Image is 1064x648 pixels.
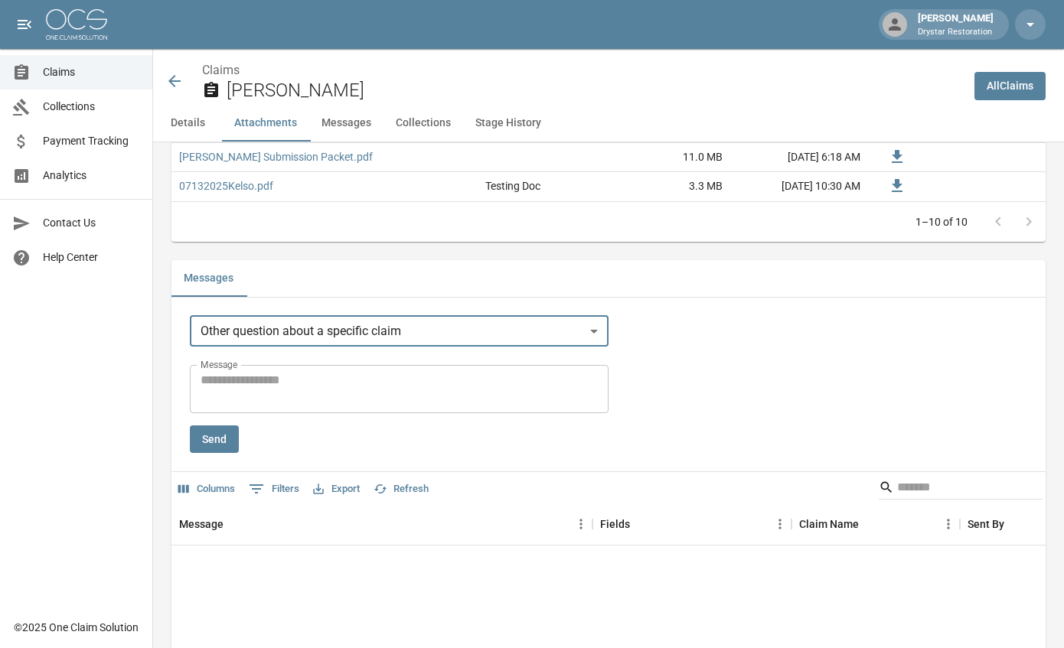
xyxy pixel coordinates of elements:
button: Sort [1004,513,1026,535]
button: Sort [859,513,880,535]
button: Menu [570,513,592,536]
div: [PERSON_NAME] [912,11,1000,38]
div: Fields [600,503,630,545]
span: Analytics [43,168,140,184]
div: Other question about a specific claim [190,316,609,347]
label: Message [201,358,237,371]
div: Testing Doc [485,178,540,194]
a: 07132025Kelso.pdf [179,178,273,194]
div: Claim Name [791,503,960,545]
a: Claims [202,63,240,77]
div: 3.3 MB [615,172,730,201]
button: Send [190,425,239,454]
a: [PERSON_NAME] Submission Packet.pdf [179,149,373,164]
button: Details [153,105,222,142]
span: Payment Tracking [43,133,140,149]
button: Export [309,477,364,501]
div: Claim Name [799,503,859,545]
button: Menu [769,513,791,536]
div: Fields [592,503,791,545]
div: anchor tabs [153,105,1064,142]
button: Stage History [463,105,553,142]
div: Message [171,503,592,545]
h2: [PERSON_NAME] [227,80,962,102]
div: Sent By [968,503,1004,545]
div: 11.0 MB [615,143,730,172]
div: [DATE] 6:18 AM [730,143,868,172]
button: Refresh [370,477,432,501]
div: Search [879,475,1043,503]
div: related-list tabs [171,260,1046,297]
button: Select columns [175,477,239,501]
button: Show filters [245,477,303,501]
p: 1–10 of 10 [915,214,968,230]
div: [DATE] 10:30 AM [730,172,868,201]
button: open drawer [9,9,40,40]
button: Menu [937,513,960,536]
span: Claims [43,64,140,80]
button: Collections [383,105,463,142]
span: Help Center [43,249,140,265]
div: © 2025 One Claim Solution [14,620,139,635]
span: Contact Us [43,215,140,231]
a: AllClaims [974,72,1046,100]
span: Collections [43,99,140,115]
img: ocs-logo-white-transparent.png [46,9,107,40]
div: Message [179,503,224,545]
button: Sort [630,513,651,535]
nav: breadcrumb [202,61,962,80]
p: Drystar Restoration [918,26,994,39]
button: Attachments [222,105,309,142]
button: Messages [309,105,383,142]
button: Sort [224,513,245,535]
button: Messages [171,260,246,297]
